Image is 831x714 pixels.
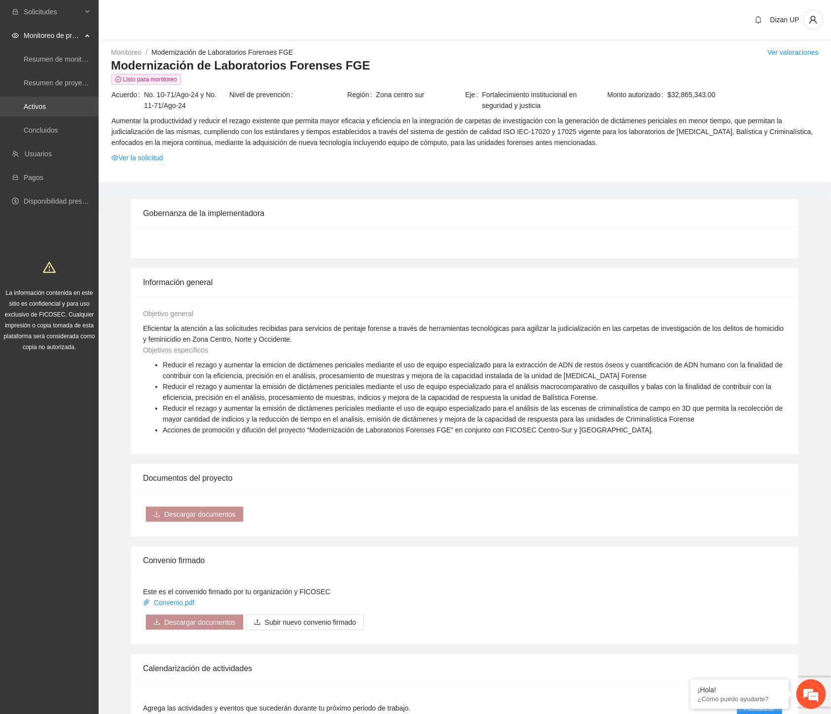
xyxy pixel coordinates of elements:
span: Acciones de promoción y difución del proyecto “Modernización de Laboratorios Forenses FGE” en con... [163,426,653,434]
a: Activos [24,103,46,110]
span: / [145,48,147,56]
a: Monitoreo [111,48,142,56]
span: Este es el convenido firmado por tu organización y FICOSEC [143,588,330,596]
div: Convenio firmado [143,546,787,574]
span: Solicitudes [24,2,82,22]
span: $32,865,343.00 [668,89,818,100]
button: bell [751,12,766,28]
span: Objetivo general [143,310,193,318]
span: Subir nuevo convenio firmado [265,617,356,628]
span: Aumentar la productividad y reducir el rezago existente que permita mayor eficacia y eficiencia e... [111,115,818,148]
a: Usuarios [25,150,52,158]
span: Monto autorizado [608,89,668,100]
a: Convenio.pdf [143,599,196,607]
span: Descargar documentos [164,617,236,628]
span: warning [43,261,56,274]
span: eye [12,32,19,39]
span: eye [111,154,118,161]
a: Resumen de proyectos aprobados [24,79,129,87]
button: downloadDescargar documentos [145,506,244,522]
span: paper-clip [143,599,150,606]
span: No. 10-71/Ago-24 y No. 11-71/Ago-24 [144,89,228,111]
span: Reducir el rezago y aumentar la emicion de dictámenes periciales mediante el uso de equipo especi... [163,361,783,380]
div: Chatee con nosotros ahora [51,50,166,63]
a: Concluidos [24,126,58,134]
a: eyeVer la solicitud [111,152,163,163]
div: ¡Hola! [698,686,782,694]
span: download [153,619,160,627]
span: bell [751,16,766,24]
p: ¿Cómo puedo ayudarte? [698,695,782,703]
span: Acuerdo [111,89,144,111]
span: user [804,15,823,24]
span: upload [254,619,261,627]
div: Calendarización de actividades [143,654,787,682]
a: Disponibilidad presupuestal [24,197,108,205]
a: Modernización de Laboratorios Forenses FGE [151,48,293,56]
span: inbox [12,8,19,15]
div: Gobernanza de la implementadora [143,199,787,227]
div: Minimizar ventana de chat en vivo [162,5,185,29]
span: check-circle [115,76,121,82]
span: Reducir el rezago y aumentar la emisión de dictámenes periciales mediante el uso de equipo especi... [163,383,771,401]
button: uploadSubir nuevo convenio firmado [246,614,364,630]
span: Listo para monitoreo [111,74,181,85]
a: Ver valoraciones [767,48,819,56]
span: La información contenida en este sitio es confidencial y para uso exclusivo de FICOSEC. Cualquier... [4,289,95,351]
span: download [153,511,160,519]
span: Región [347,89,376,100]
button: user [803,10,823,30]
span: Objetivos específicos [143,346,208,354]
span: uploadSubir nuevo convenio firmado [246,618,364,626]
span: Eje [465,89,482,111]
span: Estamos en línea. [57,132,136,231]
span: Descargar documentos [164,509,236,520]
a: Pagos [24,174,43,181]
button: downloadDescargar documentos [145,614,244,630]
textarea: Escriba su mensaje y pulse “Intro” [5,269,188,304]
span: Eficientar la atención a las solicitudes recibidas para servicios de peritaje forense a través de... [143,324,784,343]
div: Documentos del proyecto [143,464,787,492]
h3: Modernización de Laboratorios Forenses FGE [111,58,819,73]
span: Dizan UP [770,16,799,24]
span: Monitoreo de proyectos [24,26,82,45]
span: Fortalecimiento institucional en seguridad y justicia [482,89,582,111]
a: Resumen de monitoreo [24,55,96,63]
span: Nivel de prevención [229,89,297,100]
span: Zona centro sur [376,89,465,100]
div: Información general [143,268,787,296]
span: Reducir el rezago y aumentar la emisión de dictámenes periciales mediante el uso de equipo especi... [163,404,783,423]
span: Agrega las actividades y eventos que sucederán durante tu próximo periodo de trabajo. [143,703,410,714]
